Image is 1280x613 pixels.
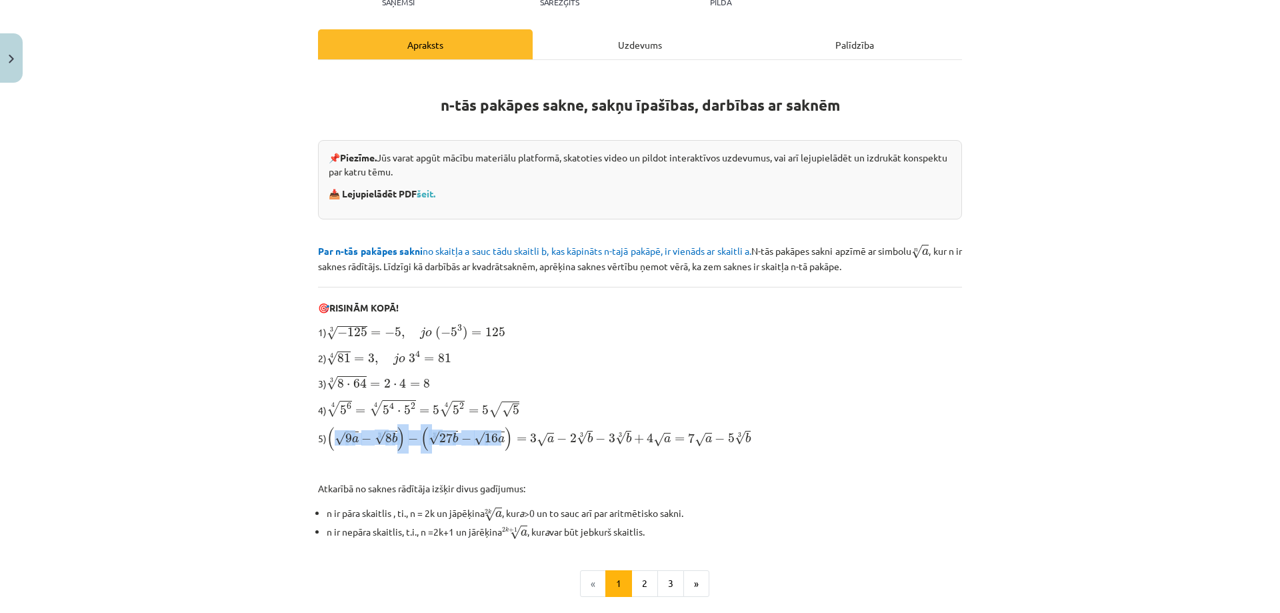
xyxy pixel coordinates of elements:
span: √ [429,431,439,445]
span: ⋅ [397,410,401,414]
span: √ [375,431,385,445]
p: 5) [318,426,962,452]
span: − [461,434,471,444]
span: 2 [459,403,464,410]
li: n ir pāra skaitlis , ti., n = 2k un jāpēķina , kur >0 un to sauc arī par aritmētisko sakni. [327,504,962,522]
span: 3 [368,354,375,363]
span: ( [327,427,335,451]
div: Palīdzība [747,29,962,59]
b: RISINĀM KOPĀ! [329,301,399,314]
span: 4 [399,378,406,388]
p: N-tās pakāpes sakni apzīmē ar simbolu , kur n ir saknes rādītājs. Līdzīgi kā darbībās ar kvadrāts... [318,241,962,273]
span: 3 [457,325,462,332]
i: a [519,507,524,519]
span: a [705,436,712,443]
span: = [424,357,434,362]
button: 2 [631,570,658,597]
span: b [587,433,593,443]
span: = [419,409,429,414]
span: − [557,434,567,444]
span: = [410,382,420,388]
span: = [517,437,527,442]
span: 64 [353,378,367,388]
span: 2 [411,403,415,410]
span: a [547,436,554,443]
span: = [354,357,364,362]
strong: n-tās pakāpes sakne, sakņu īpašības, darbības ar saknēm [441,95,840,115]
span: − [361,434,371,444]
p: 🎯 [318,301,962,315]
span: √ [485,508,495,522]
span: 8 [337,379,344,388]
span: ) [463,326,468,340]
span: = [469,409,479,414]
span: 27 [439,433,453,443]
span: = [675,437,685,442]
div: Apraksts [318,29,533,59]
p: 📌 Jūs varat apgūt mācību materiālu platformā, skatoties video un pildot interaktīvos uzdevumus, v... [329,151,951,179]
span: o [399,356,405,363]
span: a [495,511,502,518]
span: √ [327,352,337,366]
p: 2) [318,349,962,366]
li: n ir nepāra skaitlis, t.i., n =2k+1 un jārēķina , kur var būt jebkurš skaitlis. [327,522,962,540]
span: 16 [485,434,498,443]
span: 5 [482,406,489,415]
span: ( [435,326,441,340]
span: 5 [433,406,439,415]
span: √ [489,402,502,418]
span: √ [537,433,547,447]
i: a [545,526,549,538]
span: 3 [409,354,415,363]
span: √ [335,432,345,446]
span: 4 [647,433,653,443]
span: 5 [451,328,457,337]
span: = [471,331,481,336]
span: a [922,249,929,255]
span: 3 [530,434,537,443]
span: ) [397,427,405,451]
span: + [634,434,644,444]
span: 8 [423,379,430,388]
span: j [393,353,399,365]
span: 2 [502,527,505,532]
span: 4 [415,351,420,358]
span: − [337,328,347,338]
span: = [355,409,365,414]
span: √ [327,401,340,417]
span: 2 [570,434,577,443]
strong: Piezīme. [340,151,377,163]
span: a [521,530,527,536]
span: 6 [347,403,351,410]
nav: Page navigation example [318,570,962,597]
span: ( [421,427,429,451]
a: šeit. [417,187,435,199]
span: √ [510,526,521,540]
span: − [408,434,418,444]
span: 2 [384,379,391,388]
button: 1 [605,570,632,597]
span: 9 [345,434,352,443]
span: a [352,436,359,443]
span: j [420,327,425,339]
span: no skaitļa a sauc tādu skaitli b, kas kāpināts n-tajā pakāpē, ir vienāds ar skaitli a. [318,245,751,257]
span: 81 [438,354,451,363]
p: Atkarībā no saknes rādītāja izšķir divus gadījumus: [318,482,962,496]
span: 5 [404,406,411,415]
p: 4) [318,399,962,418]
span: √ [577,431,587,445]
span: √ [653,433,664,447]
p: 3) [318,374,962,391]
button: 3 [657,570,684,597]
span: 8 [385,434,392,443]
span: − [595,434,605,444]
b: Par n-tās pakāpes sakni [318,245,423,257]
span: b [453,433,458,443]
span: b [626,433,631,443]
span: 125 [485,328,505,337]
span: 81 [337,354,351,363]
span: √ [911,245,922,259]
span: 5 [395,328,401,337]
p: 1) [318,323,962,341]
span: + [509,528,514,532]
